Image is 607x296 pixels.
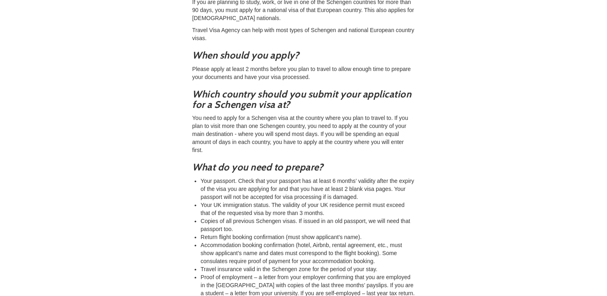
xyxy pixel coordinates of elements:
li: Return flight booking confirmation (must show applicant’s name). [201,233,415,241]
li: Travel insurance valid in the Schengen zone for the period of your stay. [201,265,415,273]
p: You need to apply for a Schengen visa at the country where you plan to travel to. If you plan to ... [192,114,415,154]
li: Your UK immigration status. The validity of your UK residence permit must exceed that of the requ... [201,201,415,217]
li: Your passport. Check that your passport has at least 6 months’ validity after the expiry of the v... [201,177,415,201]
p: Please apply at least 2 months before you plan to travel to allow enough time to prepare your doc... [192,65,415,81]
em: What do you need to prepare? [192,161,323,173]
em: Which country should you submit your application for a Schengen visa at? [192,88,411,110]
em: When should you apply? [192,49,299,61]
p: Travel Visa Agency can help with most types of Schengen and national European country visas. [192,26,415,42]
li: Copies of all previous Schengen visas. If issued in an old passport, we will need that passport too. [201,217,415,233]
li: Accommodation booking confirmation (hotel, Airbnb, rental agreement, etc., must show applicant’s ... [201,241,415,265]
